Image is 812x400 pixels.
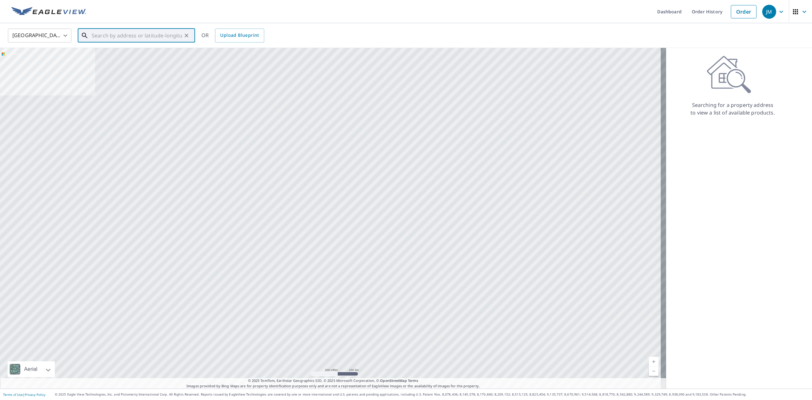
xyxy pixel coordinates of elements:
input: Search by address or latitude-longitude [92,27,182,44]
p: Searching for a property address to view a list of available products. [690,101,775,116]
a: Terms of Use [3,392,23,397]
div: JM [762,5,776,19]
a: Current Level 5, Zoom In [649,357,658,366]
a: Privacy Policy [25,392,45,397]
a: OpenStreetMap [380,378,407,383]
span: © 2025 TomTom, Earthstar Geographics SIO, © 2025 Microsoft Corporation, © [248,378,418,384]
span: Upload Blueprint [220,31,259,39]
button: Clear [182,31,191,40]
p: | [3,393,45,397]
a: Upload Blueprint [215,29,264,43]
a: Current Level 5, Zoom Out [649,366,658,376]
p: © 2025 Eagle View Technologies, Inc. and Pictometry International Corp. All Rights Reserved. Repo... [55,392,809,397]
img: EV Logo [11,7,86,16]
div: Aerial [8,361,55,377]
div: OR [201,29,264,43]
a: Order [731,5,756,18]
a: Terms [408,378,418,383]
div: Aerial [22,361,39,377]
div: [GEOGRAPHIC_DATA] [8,27,71,44]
